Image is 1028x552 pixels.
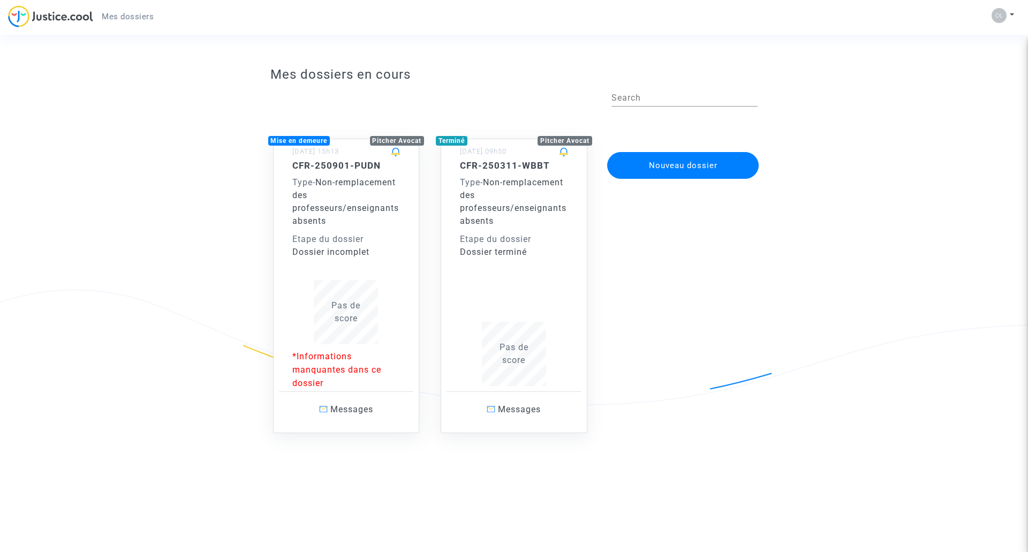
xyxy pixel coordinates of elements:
img: jc-logo.svg [8,5,93,27]
div: Pitcher Avocat [370,136,425,146]
span: Pas de score [331,300,360,323]
span: Non-remplacement des professeurs/enseignants absents [460,177,566,226]
span: Mes dossiers [102,12,154,21]
a: Mise en demeurePitcher Avocat[DATE] 15h13CFR-250901-PUDNType-Non-remplacement des professeurs/ens... [262,117,430,434]
span: Pas de score [500,342,528,365]
a: Messages [447,391,581,427]
h3: Mes dossiers en cours [270,67,758,82]
small: [DATE] 15h13 [292,147,339,155]
small: [DATE] 09h50 [460,147,507,155]
span: - [460,177,483,187]
div: Dossier incomplet [292,246,400,259]
div: Etape du dossier [460,233,568,246]
span: - [292,177,315,187]
button: Nouveau dossier [607,152,759,179]
img: 5f983068189655efb37e49889547c707 [992,8,1007,23]
a: TerminéPitcher Avocat[DATE] 09h50CFR-250311-WBBTType-Non-remplacement des professeurs/enseignants... [430,117,598,434]
div: Pitcher Avocat [538,136,592,146]
div: Dossier terminé [460,246,568,259]
span: Type [460,177,480,187]
a: Nouveau dossier [606,145,760,155]
a: Messages [279,391,414,427]
div: Etape du dossier [292,233,400,246]
span: Type [292,177,313,187]
div: Mise en demeure [268,136,330,146]
span: Messages [330,404,373,414]
h5: CFR-250901-PUDN [292,160,400,171]
p: *Informations manquantes dans ce dossier [292,350,400,390]
span: Non-remplacement des professeurs/enseignants absents [292,177,399,226]
a: Mes dossiers [93,9,162,25]
h5: CFR-250311-WBBT [460,160,568,171]
div: Terminé [436,136,467,146]
span: Messages [498,404,541,414]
